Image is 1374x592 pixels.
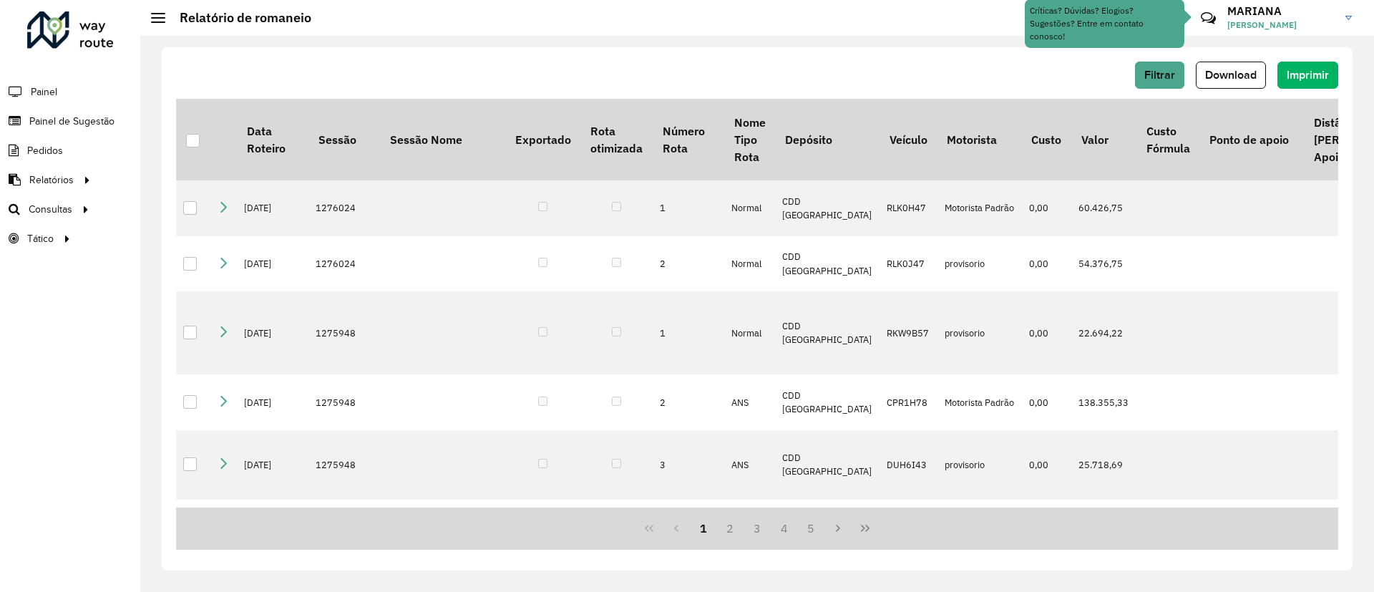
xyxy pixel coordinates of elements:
th: Custo [1022,99,1071,180]
td: 138.355,33 [1071,374,1136,430]
td: 1276024 [308,236,380,292]
td: FIJ5C05 [880,500,937,555]
span: Relatórios [29,173,74,188]
td: [DATE] [237,180,308,236]
td: ANS [724,374,775,430]
td: Normal [724,236,775,292]
span: Pedidos [27,143,63,158]
td: 1275948 [308,430,380,500]
td: 16.075,17 [1071,500,1136,555]
th: Data Roteiro [237,99,308,180]
td: [DATE] [237,236,308,292]
span: [PERSON_NAME] [1227,19,1335,31]
td: Normal [724,500,775,555]
td: Normal [724,291,775,374]
th: Custo Fórmula [1136,99,1199,180]
td: [DATE] [237,430,308,500]
td: 0,00 [1022,236,1071,292]
td: ANS [724,430,775,500]
span: Tático [27,231,54,246]
button: 4 [771,515,798,542]
th: Nome Tipo Rota [724,99,775,180]
td: 1275948 [308,500,380,555]
td: CPR1H78 [880,374,937,430]
td: 60.426,75 [1071,180,1136,236]
td: provisorio [937,291,1022,374]
td: RLK0H47 [880,180,937,236]
td: 1 [653,180,724,236]
a: Contato Rápido [1193,3,1224,34]
td: provisorio [937,236,1022,292]
td: [DATE] [237,291,308,374]
span: Download [1205,69,1257,81]
button: 3 [744,515,771,542]
th: Sessão [308,99,380,180]
td: 0,00 [1022,430,1071,500]
td: 3 [653,430,724,500]
td: [DATE] [237,500,308,555]
th: Depósito [775,99,880,180]
td: DUH6I43 [880,430,937,500]
td: CDD [GEOGRAPHIC_DATA] [775,291,880,374]
button: 1 [690,515,717,542]
td: provisorio [937,430,1022,500]
span: Painel [31,84,57,100]
th: Valor [1071,99,1136,180]
h3: MARIANA [1227,4,1335,18]
td: 1275948 [308,374,380,430]
td: CDD [GEOGRAPHIC_DATA] [775,236,880,292]
td: 0,00 [1022,374,1071,430]
td: 0,00 [1022,500,1071,555]
th: Rota otimizada [580,99,652,180]
td: provisorio [937,500,1022,555]
td: CDD [GEOGRAPHIC_DATA] [775,180,880,236]
td: 54.376,75 [1071,236,1136,292]
td: Motorista Padrão [937,180,1022,236]
th: Número Rota [653,99,724,180]
td: 2 [653,236,724,292]
th: Ponto de apoio [1199,99,1304,180]
th: Veículo [880,99,937,180]
td: 0,00 [1022,180,1071,236]
button: 5 [798,515,825,542]
button: Last Page [852,515,879,542]
td: CDD [GEOGRAPHIC_DATA] [775,430,880,500]
td: 0,00 [1022,291,1071,374]
td: 2 [653,374,724,430]
td: 1275948 [308,291,380,374]
td: CDD [GEOGRAPHIC_DATA] [775,500,880,555]
td: [DATE] [237,374,308,430]
th: Exportado [505,99,580,180]
button: 2 [716,515,744,542]
span: Consultas [29,202,72,217]
span: Painel de Sugestão [29,114,114,129]
button: Imprimir [1277,62,1338,89]
span: Imprimir [1287,69,1329,81]
td: 1276024 [308,180,380,236]
td: 25.718,69 [1071,430,1136,500]
button: Download [1196,62,1266,89]
th: Motorista [937,99,1022,180]
td: CDD [GEOGRAPHIC_DATA] [775,374,880,430]
button: Next Page [824,515,852,542]
span: Filtrar [1144,69,1175,81]
td: 1 [653,291,724,374]
td: RKW9B57 [880,291,937,374]
th: Sessão Nome [380,99,505,180]
td: Normal [724,180,775,236]
td: Motorista Padrão [937,374,1022,430]
h2: Relatório de romaneio [165,10,311,26]
td: 22.694,22 [1071,291,1136,374]
td: RLK0J47 [880,236,937,292]
button: Filtrar [1135,62,1184,89]
td: 4 [653,500,724,555]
